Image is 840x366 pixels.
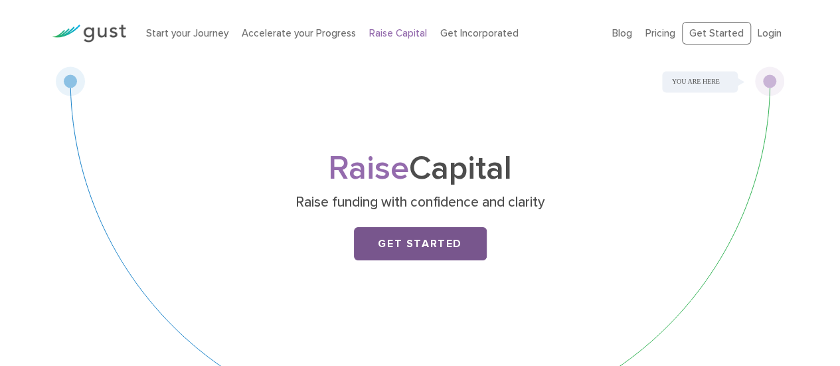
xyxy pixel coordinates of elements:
[52,25,126,43] img: Gust Logo
[242,27,356,39] a: Accelerate your Progress
[612,27,632,39] a: Blog
[369,27,427,39] a: Raise Capital
[146,27,228,39] a: Start your Journey
[682,22,751,45] a: Get Started
[645,27,675,39] a: Pricing
[440,27,519,39] a: Get Incorporated
[354,227,487,260] a: Get Started
[163,193,677,212] p: Raise funding with confidence and clarity
[328,149,409,188] span: Raise
[158,153,683,184] h1: Capital
[758,27,782,39] a: Login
